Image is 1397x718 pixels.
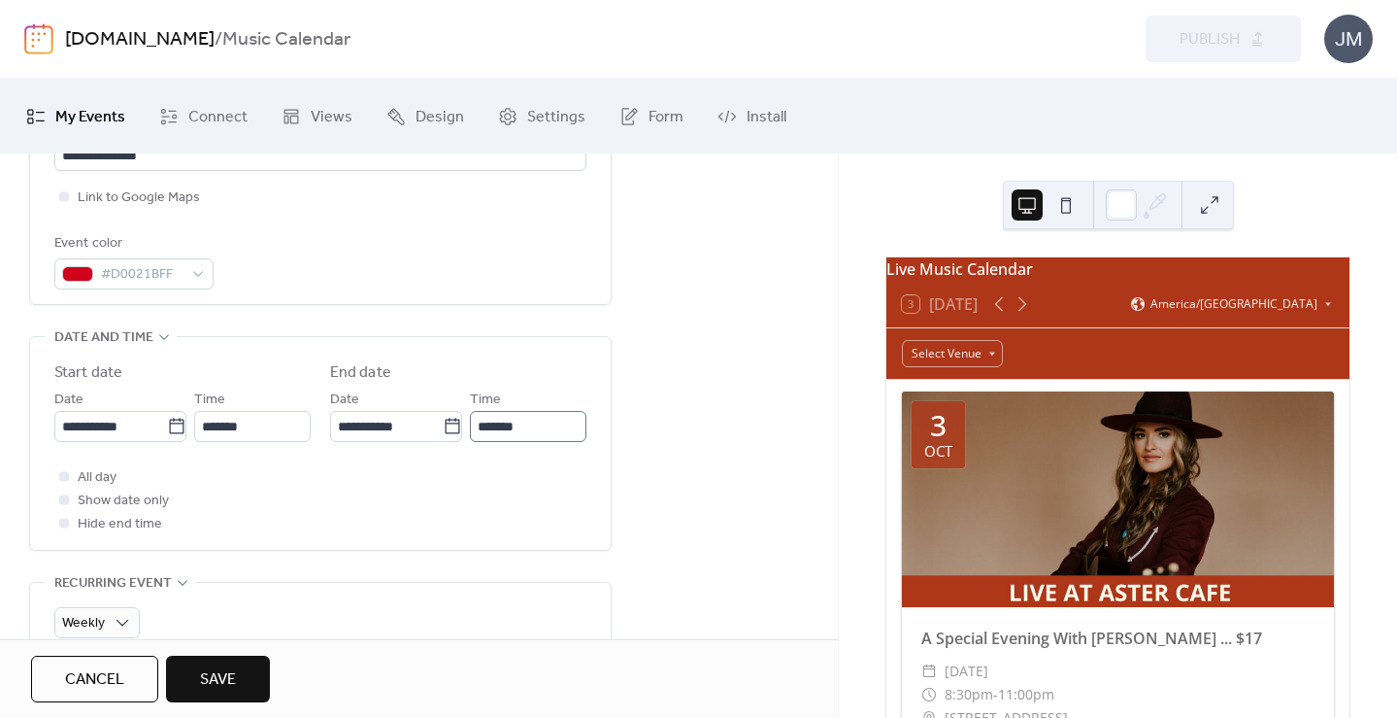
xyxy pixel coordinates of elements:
span: Form [649,102,683,132]
span: - [993,683,998,706]
span: Date [54,389,83,412]
span: Connect [188,102,248,132]
span: Views [311,102,352,132]
span: All day [78,466,116,490]
span: #D0021BFF [101,263,183,287]
a: A Special Evening With [PERSON_NAME] ... $17 [921,628,1262,649]
span: [DATE] [945,660,988,683]
span: Date and time [54,326,153,350]
span: Weekly [62,610,105,636]
div: 3 [930,411,947,440]
span: Link to Google Maps [78,187,200,210]
img: logo [24,23,53,54]
b: Music Calendar [222,21,350,58]
span: 8:30pm [945,683,993,706]
span: Hide end time [78,513,162,536]
span: Recurring event [54,572,172,596]
button: Cancel [31,656,158,702]
a: My Events [12,86,140,146]
a: Design [372,86,479,146]
span: Cancel [65,668,124,692]
span: Time [470,389,501,412]
div: Start date [54,361,122,385]
b: / [215,21,222,58]
div: ​ [921,683,937,706]
a: Form [605,86,698,146]
a: [DOMAIN_NAME] [65,21,215,58]
span: 11:00pm [998,683,1054,706]
div: End date [330,361,391,385]
div: JM [1324,15,1373,63]
span: Save [200,668,236,692]
a: Connect [145,86,262,146]
span: Design [416,102,464,132]
a: Settings [483,86,600,146]
a: Install [703,86,801,146]
span: Time [194,389,225,412]
span: Settings [527,102,585,132]
div: ​ [921,660,937,683]
span: America/[GEOGRAPHIC_DATA] [1150,298,1317,310]
div: Live Music Calendar [886,257,1349,281]
button: Save [166,656,270,702]
div: Event color [54,232,210,256]
a: Views [267,86,367,146]
span: My Events [55,102,125,132]
div: Oct [924,444,952,459]
span: Install [747,102,786,132]
span: Date [330,389,359,412]
span: Show date only [78,490,169,513]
